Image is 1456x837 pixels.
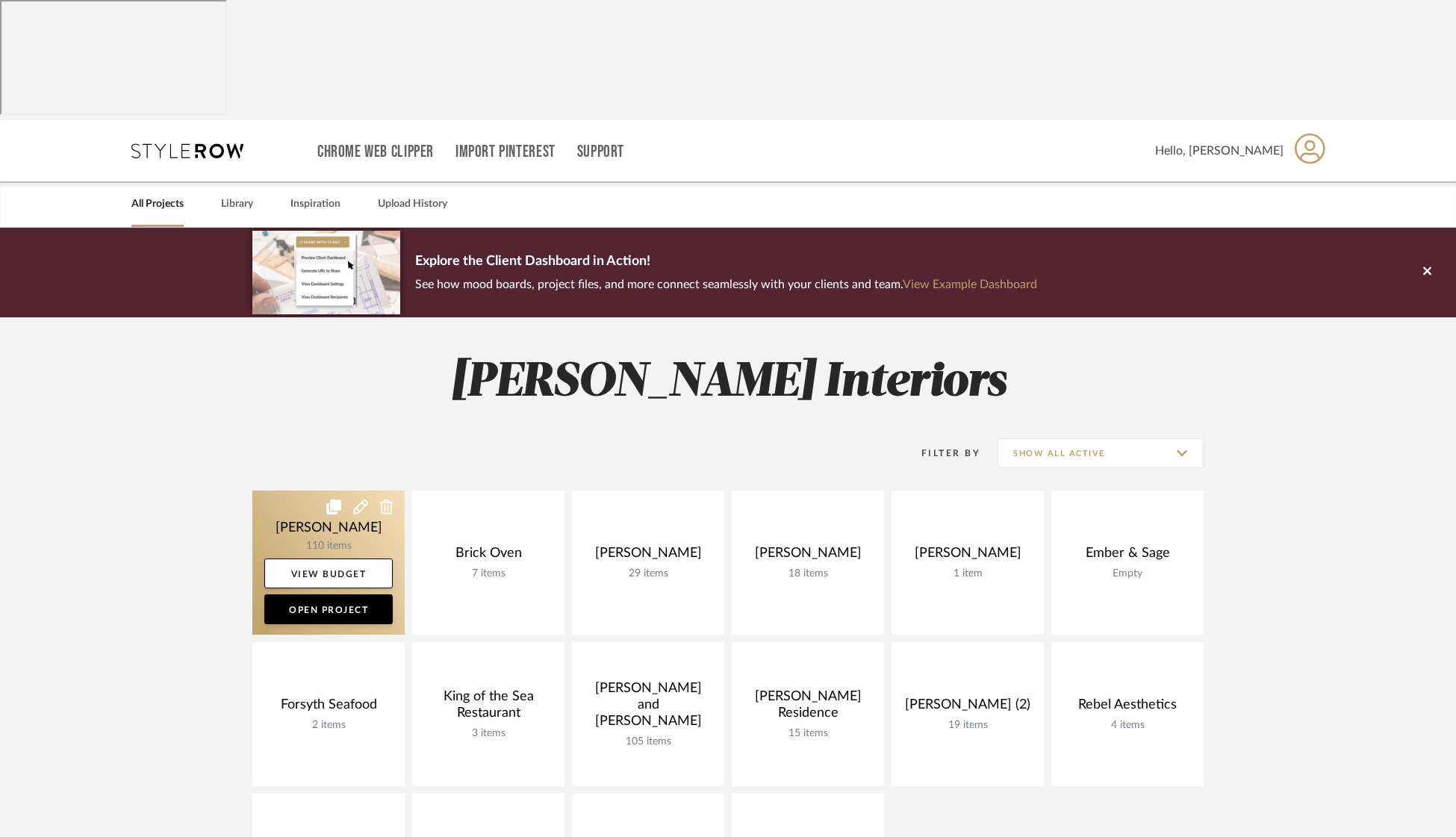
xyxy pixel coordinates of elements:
[1063,545,1192,567] div: Ember & Sage
[744,567,872,580] div: 18 items
[744,545,872,567] div: [PERSON_NAME]
[378,194,447,214] a: Upload History
[903,567,1032,580] div: 1 item
[903,697,1032,719] div: [PERSON_NAME] (2)
[577,146,624,158] a: Support
[584,567,712,580] div: 29 items
[264,558,393,588] a: View Budget
[744,727,872,740] div: 15 items
[264,719,393,732] div: 2 items
[1063,697,1192,719] div: Rebel Aesthetics
[903,545,1032,567] div: [PERSON_NAME]
[455,146,556,158] a: Import Pinterest
[415,250,1037,274] p: Explore the Client Dashboard in Action!
[903,719,1032,732] div: 19 items
[1063,567,1192,580] div: Empty
[424,545,553,567] div: Brick Oven
[221,194,253,214] a: Library
[903,279,1037,290] a: View Example Dashboard
[290,194,340,214] a: Inspiration
[264,697,393,719] div: Forsyth Seafood
[584,545,712,567] div: [PERSON_NAME]
[424,727,553,740] div: 3 items
[902,446,980,461] div: Filter By
[317,146,434,158] a: Chrome Web Clipper
[584,680,712,735] div: [PERSON_NAME] and [PERSON_NAME]
[131,194,184,214] a: All Projects
[252,231,400,314] img: d5d033c5-7b12-40c2-a960-1ecee1989c38.png
[584,735,712,748] div: 105 items
[424,688,553,727] div: King of the Sea Restaurant
[1063,719,1192,732] div: 4 items
[264,594,393,624] a: Open Project
[190,355,1266,411] h2: [PERSON_NAME] Interiors
[744,688,872,727] div: [PERSON_NAME] Residence
[1155,142,1284,160] span: Hello, [PERSON_NAME]
[424,567,553,580] div: 7 items
[415,274,1037,295] p: See how mood boards, project files, and more connect seamlessly with your clients and team.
